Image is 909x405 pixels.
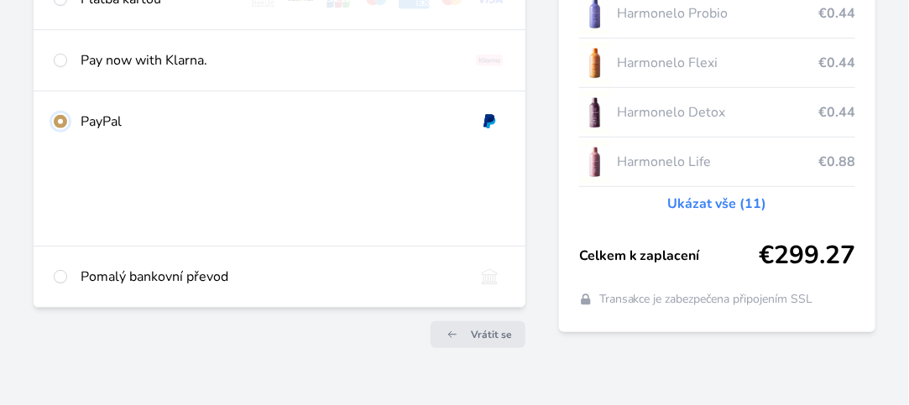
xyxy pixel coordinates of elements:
[579,246,759,266] span: Celkem k zaplacení
[667,194,766,214] a: Ukázat vše (11)
[599,291,813,308] span: Transakce je zabezpečena připojením SSL
[618,152,818,172] span: Harmonelo Life
[618,3,818,23] span: Harmonelo Probio
[579,42,611,84] img: CLEAN_FLEXI_se_stinem_x-hi_(1)-lo.jpg
[81,50,461,70] div: Pay now with Klarna.
[818,102,855,122] span: €0.44
[474,112,505,132] img: paypal.svg
[759,241,855,271] span: €299.27
[579,91,611,133] img: DETOX_se_stinem_x-lo.jpg
[818,152,855,172] span: €0.88
[818,3,855,23] span: €0.44
[579,141,611,183] img: CLEAN_LIFE_se_stinem_x-lo.jpg
[818,53,855,73] span: €0.44
[81,112,461,132] div: PayPal
[81,267,461,287] div: Pomalý bankovní převod
[471,328,512,341] span: Vrátit se
[431,321,525,348] a: Vrátit se
[618,102,818,122] span: Harmonelo Detox
[618,53,818,73] span: Harmonelo Flexi
[54,172,505,212] iframe: PayPal-paypal
[474,267,505,287] img: bankTransfer_IBAN.svg
[474,50,505,70] img: klarna_paynow.svg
